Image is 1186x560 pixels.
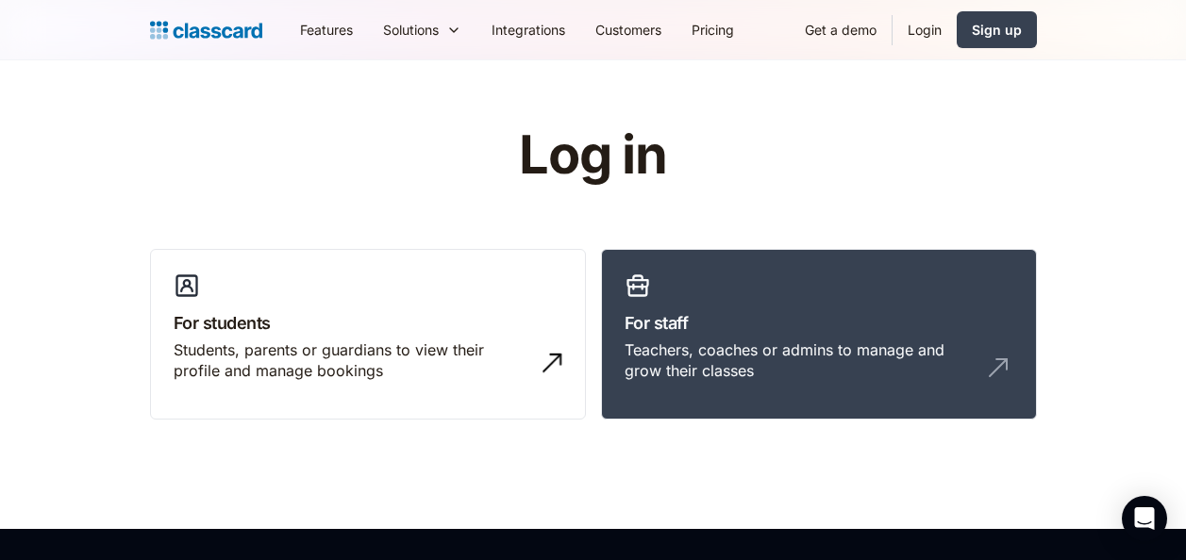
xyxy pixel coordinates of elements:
a: Sign up [957,11,1037,48]
a: For studentsStudents, parents or guardians to view their profile and manage bookings [150,249,586,420]
a: For staffTeachers, coaches or admins to manage and grow their classes [601,249,1037,420]
a: Customers [580,8,677,51]
a: Login [893,8,957,51]
a: home [150,17,262,43]
a: Get a demo [790,8,892,51]
a: Features [285,8,368,51]
div: Sign up [972,20,1022,40]
h3: For students [174,310,562,336]
div: Solutions [368,8,476,51]
a: Integrations [476,8,580,51]
div: Students, parents or guardians to view their profile and manage bookings [174,339,525,382]
div: Teachers, coaches or admins to manage and grow their classes [625,339,976,382]
a: Pricing [677,8,749,51]
h3: For staff [625,310,1013,336]
div: Solutions [383,20,439,40]
div: Open Intercom Messenger [1122,496,1167,541]
h1: Log in [293,126,893,185]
